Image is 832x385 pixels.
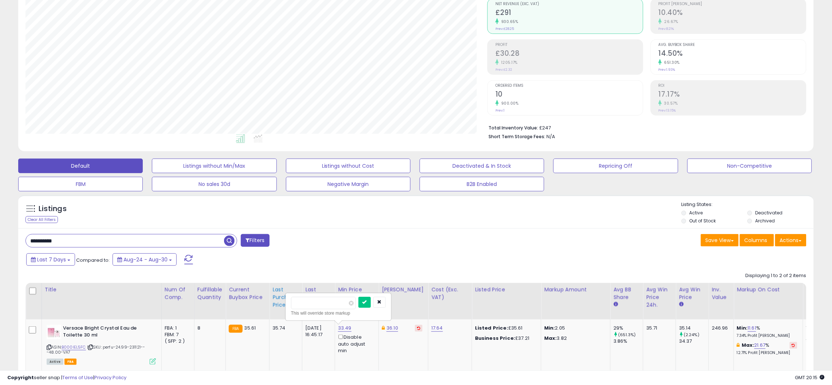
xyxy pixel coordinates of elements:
div: Title [45,286,158,293]
div: Avg BB Share [613,286,640,301]
h2: £30.28 [495,49,643,59]
button: Negative Margin [286,177,411,191]
label: Deactivated [756,210,783,216]
span: All listings currently available for purchase on Amazon [47,359,63,365]
div: Num of Comp. [165,286,191,301]
div: ASIN: [47,325,156,364]
div: 35.74 [272,325,297,331]
b: Min: [737,324,748,331]
div: Cost (Exc. VAT) [431,286,469,301]
a: Privacy Policy [94,374,126,381]
div: Inv. value [712,286,731,301]
img: 41u1vZjDZcL._SL40_.jpg [47,325,61,339]
button: Aug-24 - Aug-30 [113,253,177,266]
a: 36.10 [386,324,398,332]
a: 21.67 [754,342,766,349]
span: Profit [495,43,643,47]
strong: Min: [544,324,555,331]
strong: Max: [544,335,557,342]
span: FBA [64,359,77,365]
div: % [737,342,797,355]
div: [DATE] 16:45:17 [305,325,329,338]
button: Default [18,159,143,173]
div: Last Purchase Date (GMT) [305,286,332,316]
div: Markup Amount [544,286,607,293]
small: FBA [229,325,242,333]
strong: Copyright [7,374,34,381]
span: 35.61 [244,324,256,331]
div: Current Buybox Price [229,286,266,301]
p: 12.71% Profit [PERSON_NAME] [737,350,797,355]
b: Business Price: [475,335,515,342]
li: £247 [488,123,801,132]
small: 30.57% [662,101,678,106]
p: Listing States: [682,201,814,208]
b: Listed Price: [475,324,508,331]
b: Max: [742,342,754,349]
div: This will override store markup [291,310,386,317]
div: % [737,325,797,338]
p: 3.82 [544,335,605,342]
a: Terms of Use [62,374,93,381]
button: Filters [241,234,269,247]
small: 26.67% [662,19,678,24]
button: Actions [775,234,807,246]
small: 930.65% [499,19,518,24]
h2: 10 [495,90,643,100]
label: Out of Stock [690,218,716,224]
small: Prev: £28.25 [495,27,514,31]
small: Prev: 13.15% [659,108,676,113]
small: 651.30% [662,60,680,65]
b: Versace Bright Crystal Eau de Toilette 30 ml [63,325,152,340]
th: The percentage added to the cost of goods (COGS) that forms the calculator for Min & Max prices. [734,283,803,319]
a: B000IEL5FC [62,344,86,350]
h5: Listings [39,204,67,214]
button: Listings without Min/Max [152,159,276,173]
div: Markup on Cost [737,286,800,293]
small: Prev: £2.32 [495,67,512,72]
span: Aug-24 - Aug-30 [123,256,168,263]
button: Listings without Cost [286,159,411,173]
div: 8 [197,325,220,331]
small: Prev: 1.93% [659,67,675,72]
span: Avg. Buybox Share [659,43,806,47]
div: 34.37 [679,338,709,345]
small: 900.00% [499,101,519,106]
small: (2.24%) [684,332,699,338]
div: Fulfillable Quantity [197,286,223,301]
small: Avg Win Price. [679,301,683,308]
div: Avg Win Price 24h. [646,286,673,309]
button: Deactivated & In Stock [420,159,544,173]
button: Last 7 Days [26,253,75,266]
div: £35.61 [475,325,535,331]
h2: 17.17% [659,90,806,100]
small: 1205.17% [499,60,518,65]
h2: £291 [495,8,643,18]
div: Avg Win Price [679,286,706,301]
span: Net Revenue (Exc. VAT) [495,2,643,6]
small: Prev: 8.21% [659,27,674,31]
a: 17.64 [431,324,443,332]
small: (651.3%) [618,332,636,338]
div: Clear All Filters [25,216,58,223]
a: 33.49 [338,324,352,332]
small: Avg BB Share. [613,301,618,308]
button: B2B Enabled [420,177,544,191]
h2: 14.50% [659,49,806,59]
div: FBA: 1 [165,325,189,331]
button: Non-Competitive [687,159,812,173]
div: Last Purchase Price [272,286,299,309]
label: Archived [756,218,775,224]
button: No sales 30d [152,177,276,191]
label: Active [690,210,703,216]
div: ( SFP: 2 ) [165,338,189,345]
div: £37.21 [475,335,535,342]
span: Compared to: [76,257,110,264]
span: N/A [546,133,555,140]
span: Last 7 Days [37,256,66,263]
div: Displaying 1 to 2 of 2 items [746,272,807,279]
span: Profit [PERSON_NAME] [659,2,806,6]
div: FBM: 7 [165,331,189,338]
span: Columns [745,237,768,244]
a: 11.61 [748,324,757,332]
